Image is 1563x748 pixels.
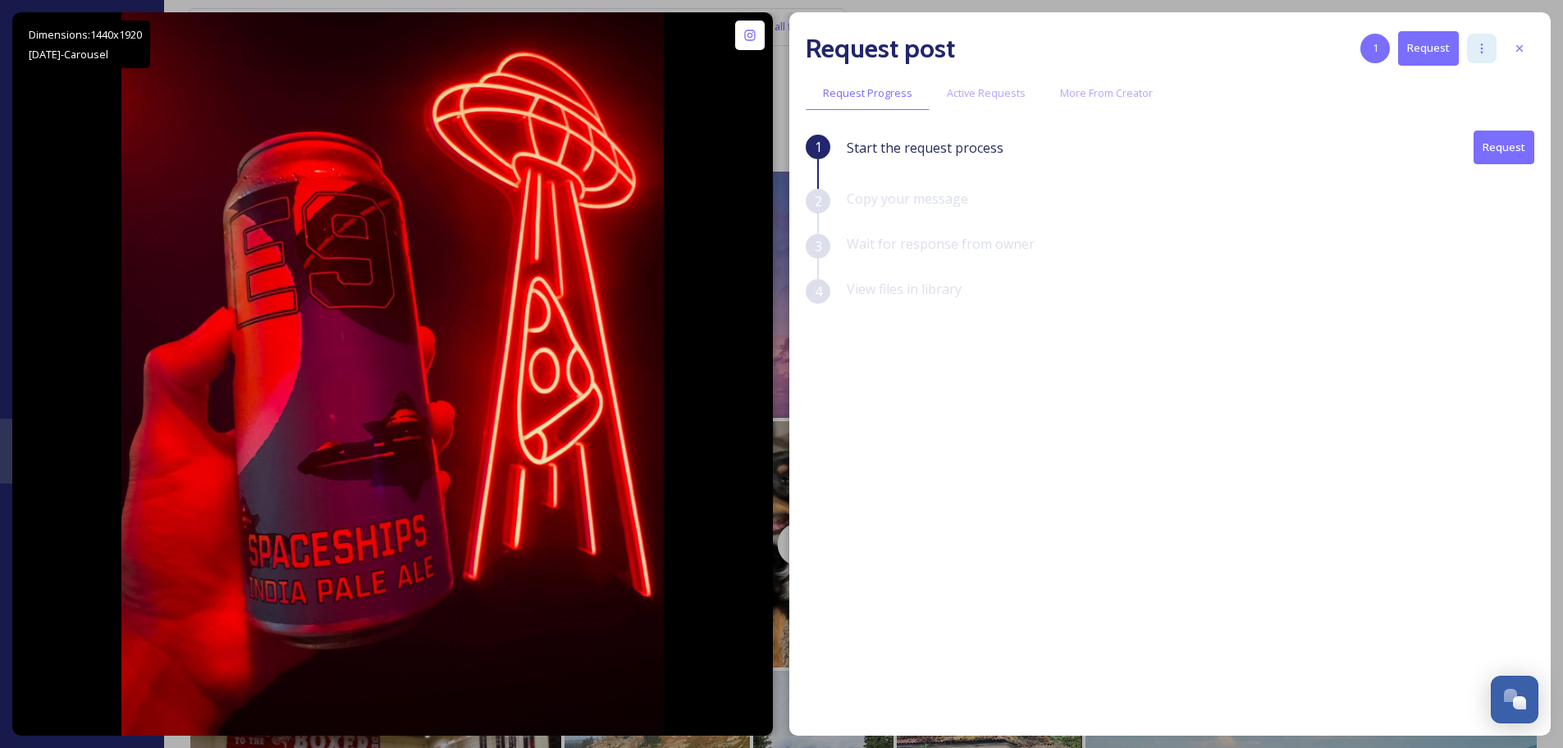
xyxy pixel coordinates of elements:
span: Wait for response from owner [847,235,1035,253]
h2: Request post [806,29,955,68]
button: Request [1398,31,1459,65]
img: Burien UFO Fest lands this Saturday 🛸Outdoor bar. Hot za. Come get abducted. 47.46652° N, 122.345... [121,12,664,736]
span: 2 [815,191,822,211]
span: 1 [815,137,822,157]
span: More From Creator [1060,85,1153,101]
span: View files in library [847,280,962,298]
span: Request Progress [823,85,912,101]
span: Dimensions: 1440 x 1920 [29,27,142,42]
span: 1 [1373,40,1378,56]
span: 4 [815,282,822,301]
span: [DATE] - Carousel [29,47,108,62]
span: Start the request process [847,138,1003,158]
button: Open Chat [1491,676,1538,723]
button: Request [1474,131,1534,164]
span: Active Requests [947,85,1026,101]
span: 3 [815,236,822,256]
span: Copy your message [847,190,968,208]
